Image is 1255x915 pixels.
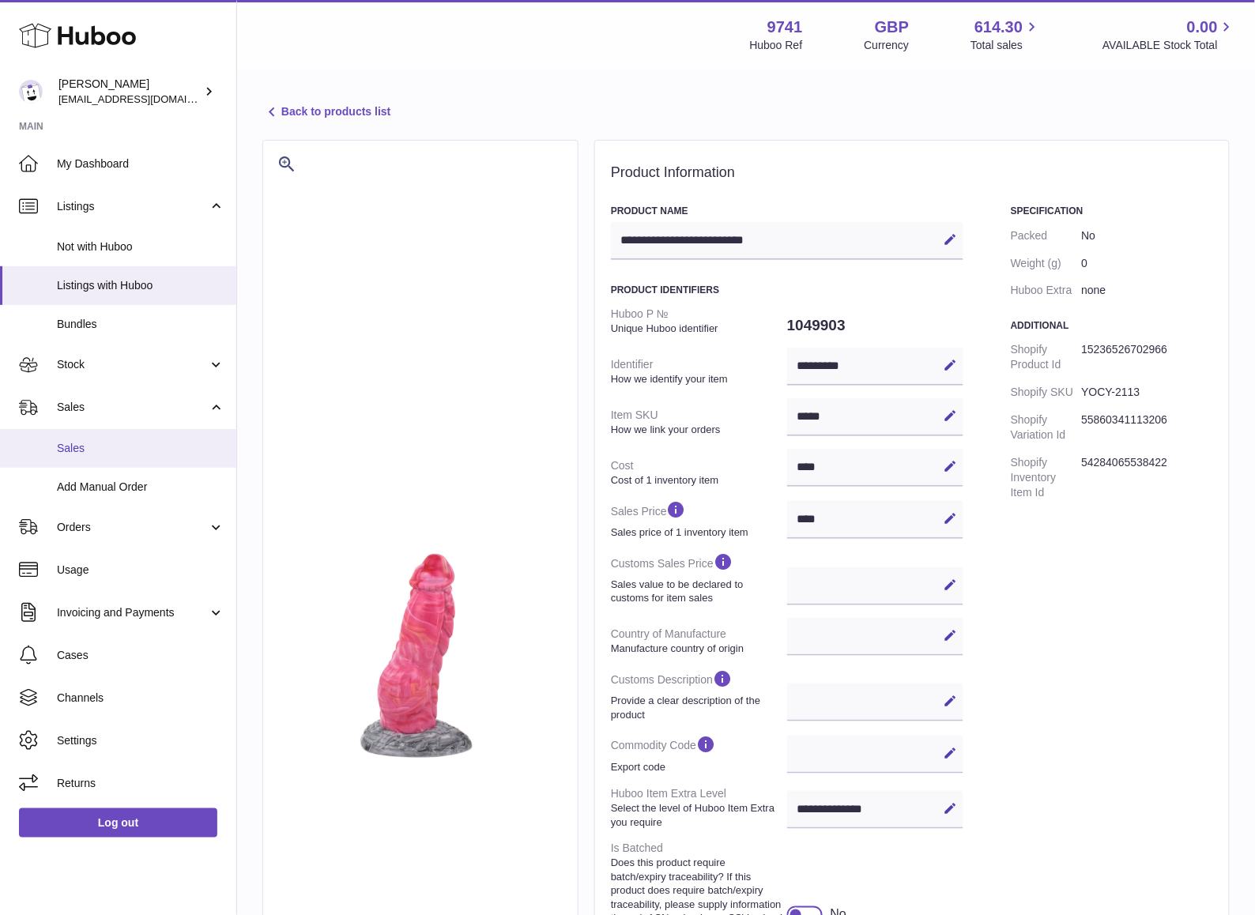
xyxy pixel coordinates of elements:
[279,498,562,781] img: YOCY-2113.jpg
[1011,222,1082,250] dt: Packed
[611,525,783,540] strong: Sales price of 1 inventory item
[57,691,224,706] span: Channels
[1102,17,1236,53] a: 0.00 AVAILABLE Stock Total
[1082,406,1213,449] dd: 55860341113206
[58,77,201,107] div: [PERSON_NAME]
[1011,319,1213,332] h3: Additional
[57,239,224,254] span: Not with Huboo
[1011,449,1082,506] dt: Shopify Inventory Item Id
[1011,406,1082,449] dt: Shopify Variation Id
[1082,250,1213,277] dd: 0
[970,38,1041,53] span: Total sales
[611,801,783,829] strong: Select the level of Huboo Item Extra you require
[611,423,783,437] strong: How we link your orders
[767,17,803,38] strong: 9741
[1187,17,1218,38] span: 0.00
[611,473,783,488] strong: Cost of 1 inventory item
[262,103,390,122] a: Back to products list
[1082,222,1213,250] dd: No
[611,578,783,605] strong: Sales value to be declared to customs for item sales
[1102,38,1236,53] span: AVAILABLE Stock Total
[787,309,963,342] dd: 1049903
[611,401,787,442] dt: Item SKU
[974,17,1023,38] span: 614.30
[1011,336,1082,378] dt: Shopify Product Id
[1011,205,1213,217] h3: Specification
[611,694,783,721] strong: Provide a clear description of the product
[57,199,208,214] span: Listings
[58,92,232,105] span: [EMAIL_ADDRESS][DOMAIN_NAME]
[750,38,803,53] div: Huboo Ref
[57,278,224,293] span: Listings with Huboo
[57,776,224,791] span: Returns
[611,620,787,661] dt: Country of Manufacture
[611,642,783,656] strong: Manufacture country of origin
[57,400,208,415] span: Sales
[611,351,787,392] dt: Identifier
[57,317,224,332] span: Bundles
[57,480,224,495] span: Add Manual Order
[611,780,787,835] dt: Huboo Item Extra Level
[611,760,783,774] strong: Export code
[1082,336,1213,378] dd: 15236526702966
[57,156,224,171] span: My Dashboard
[1082,378,1213,406] dd: YOCY-2113
[57,563,224,578] span: Usage
[1011,378,1082,406] dt: Shopify SKU
[57,520,208,535] span: Orders
[1082,277,1213,304] dd: none
[19,80,43,104] img: ajcmarketingltd@gmail.com
[57,648,224,663] span: Cases
[865,38,910,53] div: Currency
[57,605,208,620] span: Invoicing and Payments
[611,545,787,611] dt: Customs Sales Price
[611,300,787,341] dt: Huboo P №
[1082,449,1213,506] dd: 54284065538422
[19,808,217,837] a: Log out
[57,357,208,372] span: Stock
[611,322,783,336] strong: Unique Huboo identifier
[611,493,787,545] dt: Sales Price
[611,452,787,493] dt: Cost
[875,17,909,38] strong: GBP
[1011,250,1082,277] dt: Weight (g)
[611,728,787,780] dt: Commodity Code
[611,164,1213,182] h2: Product Information
[611,662,787,728] dt: Customs Description
[1011,277,1082,304] dt: Huboo Extra
[611,372,783,386] strong: How we identify your item
[611,205,963,217] h3: Product Name
[611,284,963,296] h3: Product Identifiers
[970,17,1041,53] a: 614.30 Total sales
[57,441,224,456] span: Sales
[57,733,224,748] span: Settings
